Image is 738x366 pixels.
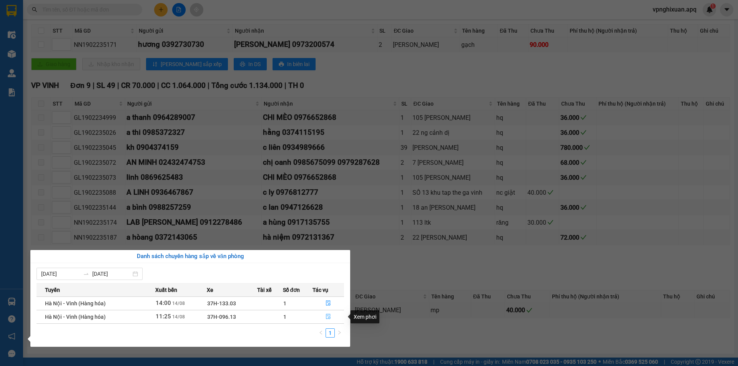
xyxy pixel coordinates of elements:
li: Next Page [335,328,344,338]
span: Tài xế [257,286,272,294]
span: Xuất bến [155,286,177,294]
span: file-done [326,300,331,306]
button: file-done [313,311,344,323]
span: to [83,271,89,277]
span: 37H-133.03 [207,300,236,306]
button: right [335,328,344,338]
span: 1 [283,314,286,320]
button: left [316,328,326,338]
span: Hà Nội - Vinh (Hàng hóa) [45,314,106,320]
input: Đến ngày [92,270,131,278]
input: Từ ngày [41,270,80,278]
span: 37H-096.13 [207,314,236,320]
span: swap-right [83,271,89,277]
li: Previous Page [316,328,326,338]
span: Số đơn [283,286,300,294]
span: Tác vụ [312,286,328,294]
span: 14/08 [172,301,185,306]
span: file-done [326,314,331,320]
button: file-done [313,297,344,310]
span: Xe [207,286,213,294]
span: 14/08 [172,314,185,320]
span: 14:00 [156,300,171,306]
span: 11:25 [156,313,171,320]
a: 1 [326,329,334,337]
span: 1 [283,300,286,306]
span: right [337,330,342,335]
div: Xem phơi [351,310,379,323]
span: Hà Nội - Vinh (Hàng hóa) [45,300,106,306]
span: Tuyến [45,286,60,294]
div: Danh sách chuyến hàng sắp về văn phòng [37,252,344,261]
span: left [319,330,323,335]
li: 1 [326,328,335,338]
